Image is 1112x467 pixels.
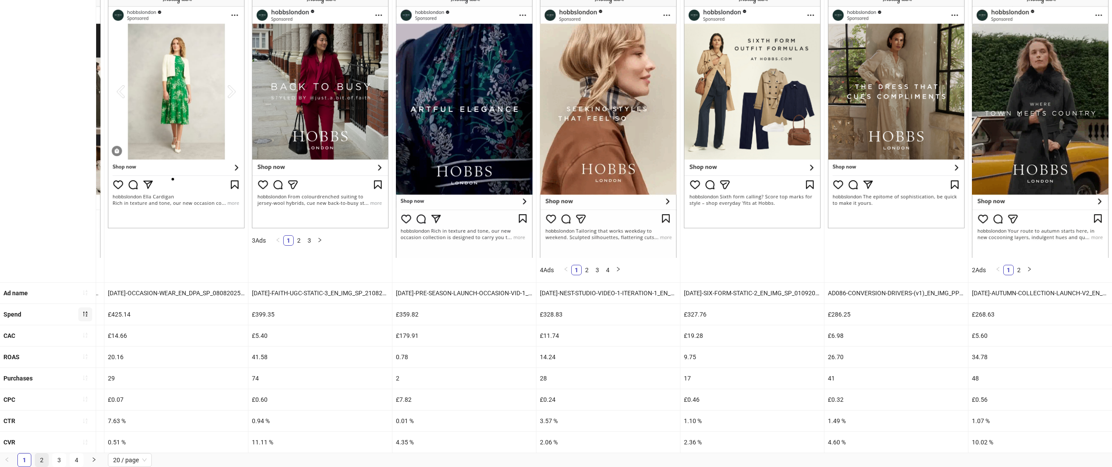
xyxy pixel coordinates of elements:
[824,325,968,346] div: £6.98
[561,265,571,275] li: Previous Page
[82,290,88,296] span: sort-ascending
[680,368,824,389] div: 17
[536,432,680,453] div: 2.06 %
[582,265,592,275] li: 2
[680,410,824,431] div: 1.10 %
[104,389,248,410] div: £0.07
[616,267,621,272] span: right
[35,453,49,467] li: 2
[91,457,97,462] span: right
[18,454,31,467] a: 1
[824,347,968,367] div: 26.70
[3,396,15,403] b: CPC
[824,432,968,453] div: 4.60 %
[680,304,824,325] div: £327.76
[1014,265,1024,275] li: 2
[1024,265,1035,275] li: Next Page
[82,311,88,317] span: sort-descending
[680,432,824,453] div: 2.36 %
[87,453,101,467] button: right
[82,375,88,381] span: sort-ascending
[561,265,571,275] button: left
[87,453,101,467] li: Next Page
[680,325,824,346] div: £19.28
[104,410,248,431] div: 7.63 %
[3,439,15,446] b: CVR
[317,237,322,243] span: right
[3,375,33,382] b: Purchases
[392,283,536,304] div: [DATE]-PRE-SEASON-LAUNCH-OCCASION-VID-1_EN_VID_NI_30072025_F_CC_SC1_None_SEASONAL
[113,454,147,467] span: 20 / page
[392,325,536,346] div: £179.91
[968,410,1112,431] div: 1.07 %
[304,235,315,246] li: 3
[82,396,88,402] span: sort-ascending
[824,283,968,304] div: AD086-CONVERSION-DRIVERS-(v1)_EN_IMG_PP_30052025_F_CC_SC24_None_BAU
[3,332,15,339] b: CAC
[315,235,325,246] button: right
[572,265,581,275] a: 1
[968,389,1112,410] div: £0.56
[275,237,281,243] span: left
[540,267,554,274] span: 4 Ads
[824,304,968,325] div: £286.25
[104,283,248,304] div: [DATE]-OCCASION-WEAR_EN_DPA_SP_08082025_F_CC_None_None_BAU
[968,325,1112,346] div: £5.60
[248,389,392,410] div: £0.60
[536,304,680,325] div: £328.83
[82,354,88,360] span: sort-ascending
[613,265,623,275] button: right
[536,410,680,431] div: 3.57 %
[273,235,283,246] button: left
[563,267,569,272] span: left
[3,311,21,318] b: Spend
[248,304,392,325] div: £399.35
[52,453,66,467] li: 3
[248,432,392,453] div: 11.11 %
[305,236,314,245] a: 3
[680,283,824,304] div: [DATE]-SIX-FORM-STATIC-2_EN_IMG_SP_01092025_F_CC_SC4_None_BAU
[680,347,824,367] div: 9.75
[3,290,28,297] b: Ad name
[104,432,248,453] div: 0.51 %
[680,389,824,410] div: £0.46
[968,368,1112,389] div: 48
[1004,265,1013,275] a: 1
[3,417,15,424] b: CTR
[1027,267,1032,272] span: right
[294,235,304,246] li: 2
[104,368,248,389] div: 29
[294,236,304,245] a: 2
[392,347,536,367] div: 0.78
[104,347,248,367] div: 20.16
[82,332,88,338] span: sort-ascending
[968,283,1112,304] div: [DATE]-AUTUMN-COLLECTION-LAUNCH-V2_EN_VID_NI_02092025_F_CC_SC24_USP10_SEASONAL
[53,454,66,467] a: 3
[248,347,392,367] div: 41.58
[536,389,680,410] div: £0.24
[613,265,623,275] li: Next Page
[536,283,680,304] div: [DATE]-NEST-STUDIO-VIDEO-1-ITERATION-1_EN_VID_SP_01092025_F_NSE_SC1_None_BAU
[283,235,294,246] li: 1
[603,265,613,275] a: 4
[968,304,1112,325] div: £268.63
[284,236,293,245] a: 1
[536,368,680,389] div: 28
[824,368,968,389] div: 41
[536,325,680,346] div: £11.74
[392,432,536,453] div: 4.35 %
[4,457,10,462] span: left
[968,347,1112,367] div: 34.78
[993,265,1003,275] li: Previous Page
[824,410,968,431] div: 1.49 %
[392,304,536,325] div: £359.82
[315,235,325,246] li: Next Page
[392,368,536,389] div: 2
[248,325,392,346] div: £5.40
[273,235,283,246] li: Previous Page
[993,265,1003,275] button: left
[82,418,88,424] span: sort-ascending
[104,325,248,346] div: £14.66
